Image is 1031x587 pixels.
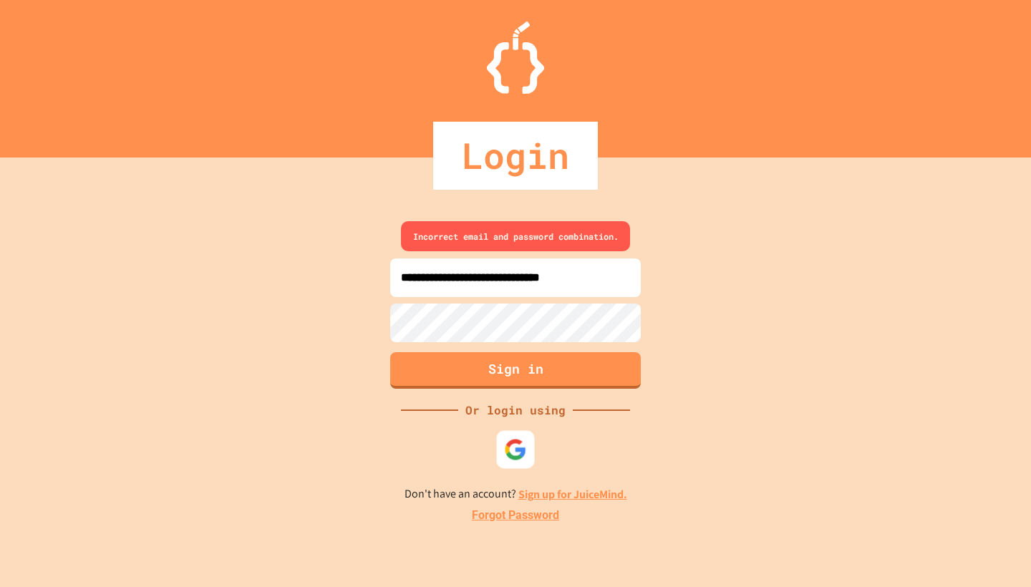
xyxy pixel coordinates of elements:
[433,122,598,190] div: Login
[390,352,641,389] button: Sign in
[401,221,630,251] div: Incorrect email and password combination.
[518,487,627,502] a: Sign up for JuiceMind.
[487,21,544,94] img: Logo.svg
[458,402,573,419] div: Or login using
[405,485,627,503] p: Don't have an account?
[472,507,559,524] a: Forgot Password
[504,438,527,461] img: google-icon.svg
